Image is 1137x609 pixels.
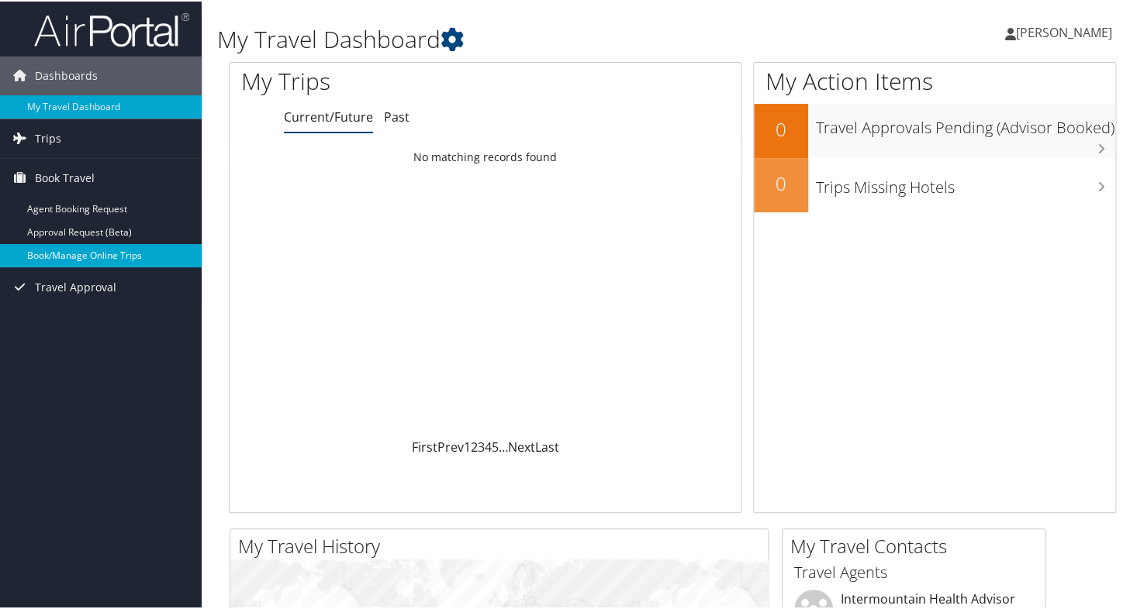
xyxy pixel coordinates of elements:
a: [PERSON_NAME] [1005,8,1128,54]
a: 2 [471,437,478,454]
td: No matching records found [230,142,741,170]
span: Travel Approval [35,267,116,305]
a: 5 [492,437,499,454]
a: Last [535,437,559,454]
h3: Travel Agents [794,560,1033,582]
h3: Travel Approvals Pending (Advisor Booked) [816,108,1115,137]
a: 4 [485,437,492,454]
span: [PERSON_NAME] [1016,22,1112,40]
h2: My Travel History [238,532,768,558]
a: 0Trips Missing Hotels [754,157,1115,211]
a: Next [508,437,535,454]
h1: My Action Items [754,64,1115,96]
a: Prev [437,437,464,454]
span: Dashboards [35,55,98,94]
a: 3 [478,437,485,454]
h2: My Travel Contacts [790,532,1045,558]
a: Past [384,107,410,124]
h1: My Trips [241,64,516,96]
span: … [499,437,508,454]
a: 1 [464,437,471,454]
h2: 0 [754,115,808,141]
span: Book Travel [35,157,95,196]
img: airportal-logo.png [34,10,189,46]
h1: My Travel Dashboard [217,22,824,54]
h2: 0 [754,169,808,195]
span: Trips [35,118,61,157]
a: Current/Future [284,107,373,124]
a: First [412,437,437,454]
h3: Trips Missing Hotels [816,167,1115,197]
a: 0Travel Approvals Pending (Advisor Booked) [754,102,1115,157]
